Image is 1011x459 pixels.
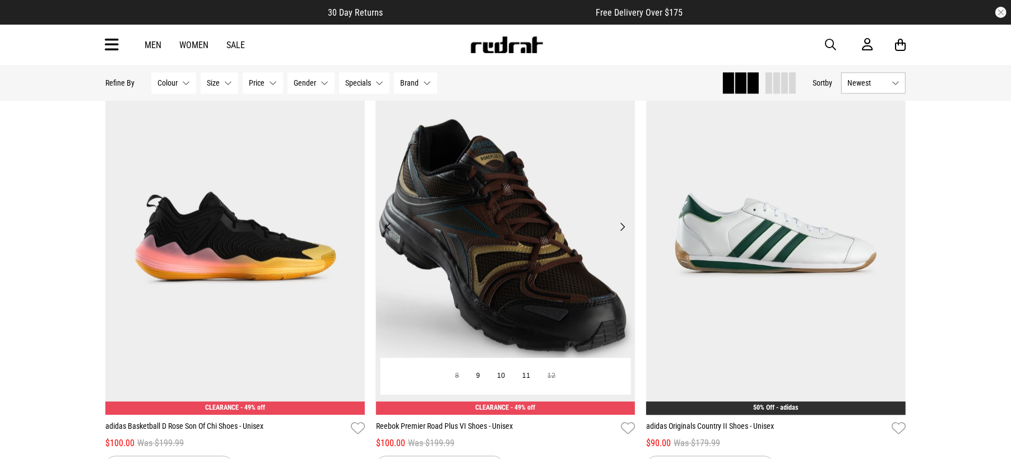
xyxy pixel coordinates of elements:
button: 12 [539,366,564,386]
span: CLEARANCE [475,404,509,411]
span: Price [249,78,265,87]
img: Reebok Premier Road Plus Vi Shoes - Unisex in Brown [376,52,636,415]
a: Men [145,40,161,50]
span: - 49% off [240,404,265,411]
button: Size [201,72,238,93]
a: 50% Off - adidas [754,404,799,411]
span: CLEARANCE [205,404,239,411]
button: Colour [151,72,196,93]
button: Gender [287,72,335,93]
span: Gender [294,78,316,87]
span: 30 Day Returns [328,7,383,18]
span: Was $199.99 [408,437,455,450]
img: Adidas Originals Country Ii Shoes - Unisex in White [646,52,906,415]
button: 8 [447,366,467,386]
a: Sale [226,40,245,50]
button: Next [615,220,629,233]
img: Redrat logo [470,36,544,53]
button: Specials [339,72,389,93]
a: adidas Basketball D Rose Son Of Chi Shoes - Unisex [105,420,346,437]
span: - 49% off [511,404,535,411]
span: Colour [157,78,178,87]
span: Was $179.99 [674,437,720,450]
span: by [825,78,832,87]
button: Previous [382,220,396,233]
span: $100.00 [376,437,405,450]
button: Open LiveChat chat widget [9,4,43,38]
span: $100.00 [105,437,135,450]
button: 9 [468,366,489,386]
span: Brand [400,78,419,87]
iframe: Customer reviews powered by Trustpilot [406,7,574,18]
span: Newest [847,78,887,87]
span: $90.00 [646,437,671,450]
button: Newest [841,72,906,93]
p: Refine By [105,78,135,87]
a: Reebok Premier Road Plus VI Shoes - Unisex [376,420,617,437]
button: 11 [514,366,539,386]
a: Women [179,40,208,50]
span: Size [207,78,220,87]
span: Specials [345,78,371,87]
button: Price [243,72,283,93]
span: Free Delivery Over $175 [596,7,683,18]
span: Was $199.99 [137,437,184,450]
button: 10 [489,366,514,386]
button: Brand [394,72,437,93]
img: Adidas Basketball D Rose Son Of Chi Shoes - Unisex in Black [105,52,365,415]
a: adidas Originals Country II Shoes - Unisex [646,420,887,437]
button: Sortby [813,76,832,90]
